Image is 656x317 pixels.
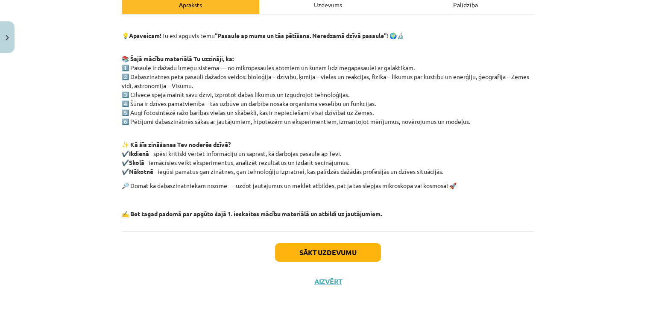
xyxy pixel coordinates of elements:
strong: Apsveicam! [129,32,161,39]
strong: ✍️ Bet tagad padomā par apgūto šajā 1. ieskaites mācību materiālā un atbildi uz jautājumiem. [122,210,382,217]
img: icon-close-lesson-0947bae3869378f0d4975bcd49f059093ad1ed9edebbc8119c70593378902aed.svg [6,35,9,41]
strong: ✨ Kā šīs zināšanas Tev noderēs dzīvē? [122,141,231,148]
strong: Ikdienā [129,150,149,157]
strong: Skolā [129,158,144,166]
button: Aizvērt [312,277,344,286]
p: 💡 Tu esi apguvis tēmu ! 🌍🔬 [122,22,534,49]
p: 1️⃣ Pasaule ir dažādu līmeņu sistēma — no mikropasaules atomiem un šūnām līdz megapasaulei ar gal... [122,54,534,126]
strong: Nākotnē [129,167,153,175]
button: Sākt uzdevumu [275,243,381,262]
strong: 📚 Šajā mācību materiālā Tu uzzināji, ka: [122,55,234,62]
p: ✔️ – spēsi kritiski vērtēt informāciju un saprast, kā darbojas pasaule ap Tevi. ✔️ – iemācīsies v... [122,131,534,176]
p: 🔎 Domāt kā dabaszinātniekam nozīmē — uzdot jautājumus un meklēt atbildes, pat ja tās slēpjas mikr... [122,181,534,190]
strong: “Pasaule ap mums un tās pētīšana. Neredzamā dzīvā pasaule” [215,32,387,39]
